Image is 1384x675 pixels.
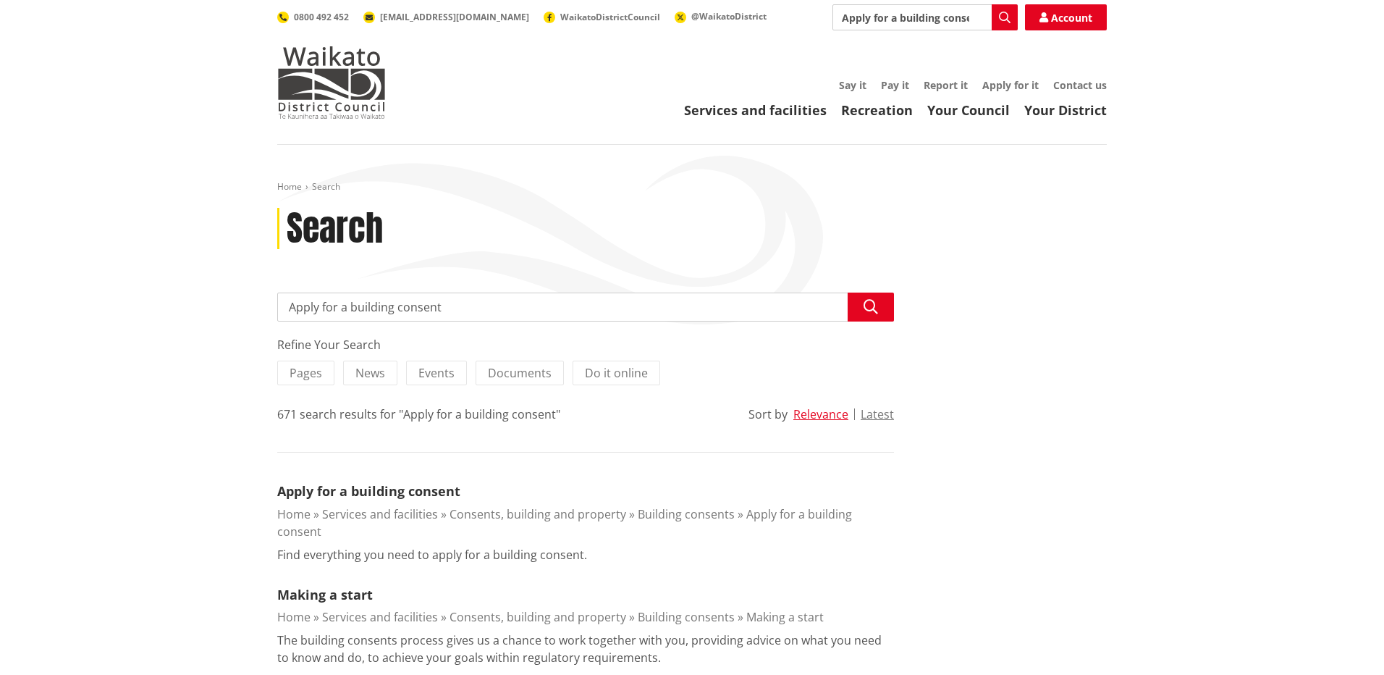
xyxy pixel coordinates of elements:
span: @WaikatoDistrict [691,10,767,22]
span: Pages [290,365,322,381]
button: Relevance [793,408,848,421]
img: Waikato District Council - Te Kaunihera aa Takiwaa o Waikato [277,46,386,119]
input: Search input [832,4,1018,30]
a: Home [277,609,311,625]
a: Apply for a building consent [277,506,852,540]
a: Home [277,180,302,193]
a: Services and facilities [684,101,827,119]
button: Latest [861,408,894,421]
nav: breadcrumb [277,181,1107,193]
a: Account [1025,4,1107,30]
a: Consents, building and property [450,609,626,625]
a: Your District [1024,101,1107,119]
a: Apply for a building consent [277,482,460,500]
a: Report it [924,78,968,92]
a: 0800 492 452 [277,11,349,23]
span: Documents [488,365,552,381]
input: Search input [277,293,894,322]
span: 0800 492 452 [294,11,349,23]
a: Your Council [927,101,1010,119]
a: Making a start [277,586,373,603]
div: Sort by [748,406,788,423]
a: Home [277,506,311,522]
div: 671 search results for "Apply for a building consent" [277,406,560,423]
a: Recreation [841,101,913,119]
a: Consents, building and property [450,506,626,522]
a: @WaikatoDistrict [675,10,767,22]
a: Building consents [638,506,735,522]
span: [EMAIL_ADDRESS][DOMAIN_NAME] [380,11,529,23]
a: Apply for it [982,78,1039,92]
a: Building consents [638,609,735,625]
div: Refine Your Search [277,336,894,353]
a: Services and facilities [322,506,438,522]
span: News [355,365,385,381]
span: WaikatoDistrictCouncil [560,11,660,23]
a: Pay it [881,78,909,92]
a: WaikatoDistrictCouncil [544,11,660,23]
h1: Search [287,208,383,250]
a: Contact us [1053,78,1107,92]
a: Say it [839,78,866,92]
a: [EMAIL_ADDRESS][DOMAIN_NAME] [363,11,529,23]
p: The building consents process gives us a chance to work together with you, providing advice on wh... [277,632,894,666]
span: Do it online [585,365,648,381]
a: Services and facilities [322,609,438,625]
p: Find everything you need to apply for a building consent. [277,546,587,563]
span: Events [418,365,455,381]
span: Search [312,180,340,193]
a: Making a start [746,609,824,625]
